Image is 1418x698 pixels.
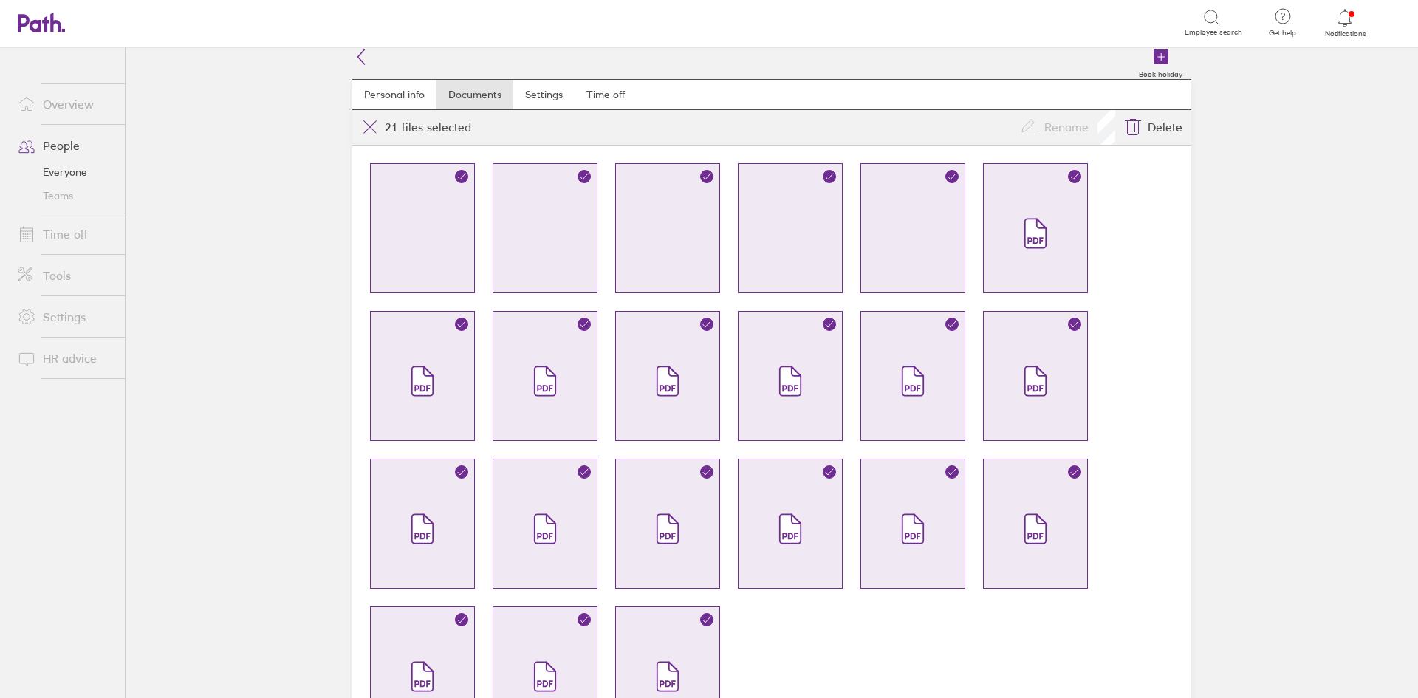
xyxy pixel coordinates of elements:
a: People [6,131,125,160]
button: Delete [1115,109,1191,145]
span: Rename [1044,115,1089,139]
a: Notifications [1321,7,1369,38]
a: Teams [6,184,125,208]
a: Personal info [352,80,436,109]
button: Rename [1012,109,1097,145]
a: Documents [436,80,513,109]
label: Book holiday [1130,66,1191,79]
a: Tools [6,261,125,290]
span: Get help [1258,29,1306,38]
a: Overview [6,89,125,119]
span: Notifications [1321,30,1369,38]
div: Search [165,16,203,29]
a: Book holiday [1130,48,1191,79]
button: 21 files selected [352,109,480,145]
a: Time off [6,219,125,249]
a: Settings [513,80,575,109]
a: HR advice [6,343,125,373]
span: 21 files selected [385,115,471,139]
a: Everyone [6,160,125,184]
a: Time off [575,80,637,109]
a: Settings [6,302,125,332]
span: Employee search [1185,28,1242,37]
span: Delete [1148,115,1182,139]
